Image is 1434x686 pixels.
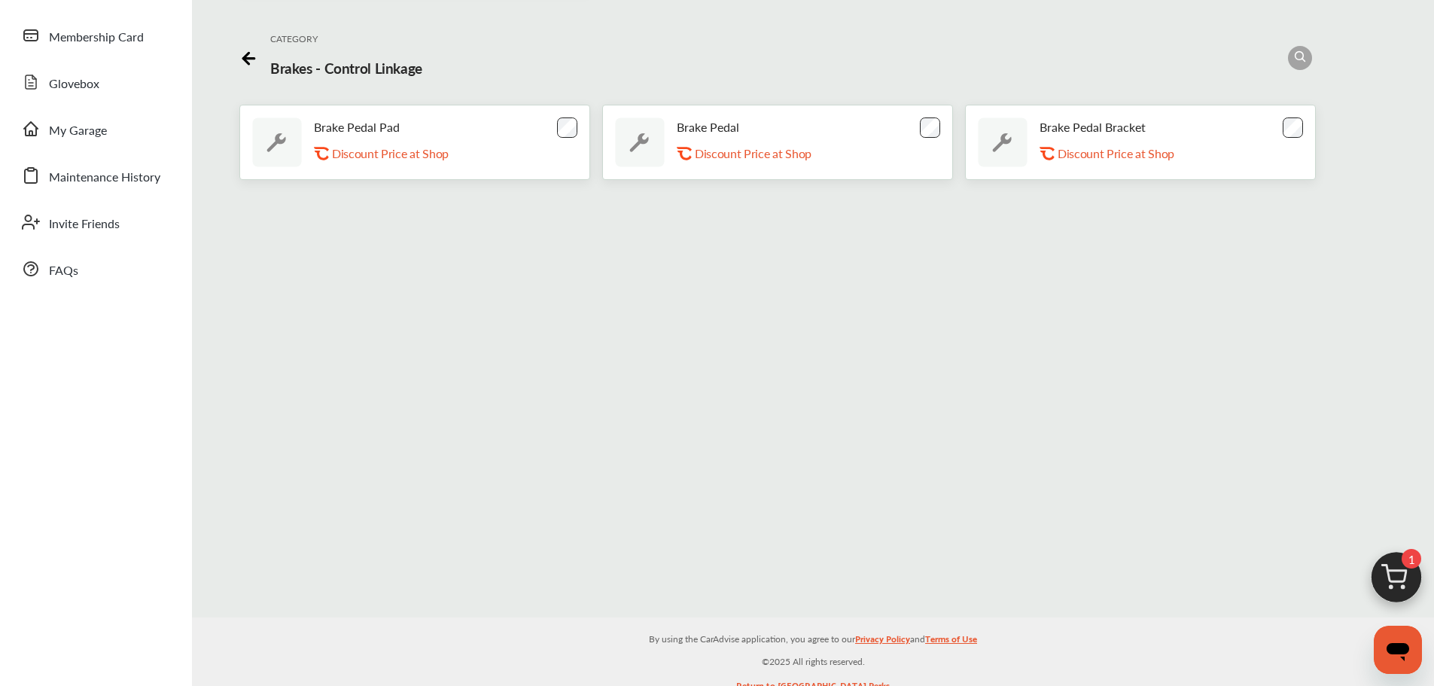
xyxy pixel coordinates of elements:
img: default_wrench_icon.d1a43860.svg [252,117,302,167]
p: Brakes - Control Linkage [270,58,422,78]
p: Discount Price at Shop [695,146,811,160]
p: Brake Pedal Bracket [1040,120,1146,134]
img: default_wrench_icon.d1a43860.svg [978,117,1028,167]
a: Membership Card [14,16,177,55]
p: Brake Pedal [677,120,739,134]
p: Discount Price at Shop [1058,146,1174,160]
span: 1 [1402,549,1421,569]
p: Brake Pedal Pad [314,120,400,134]
p: By using the CarAdvise application, you agree to our and [192,630,1434,646]
a: My Garage [14,109,177,148]
span: My Garage [49,121,107,141]
img: default_wrench_icon.d1a43860.svg [615,117,665,167]
a: Terms of Use [925,630,977,654]
a: Invite Friends [14,203,177,242]
span: Invite Friends [49,215,120,234]
span: Membership Card [49,28,144,47]
iframe: Button to launch messaging window [1374,626,1422,674]
a: Privacy Policy [855,630,910,654]
span: FAQs [49,261,78,281]
a: FAQs [14,249,177,288]
a: Maintenance History [14,156,177,195]
img: cart_icon.3d0951e8.svg [1360,545,1432,617]
p: Discount Price at Shop [332,146,449,160]
p: CATEGORY [270,32,318,45]
span: Glovebox [49,75,99,94]
a: Glovebox [14,63,177,102]
span: Maintenance History [49,168,160,188]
